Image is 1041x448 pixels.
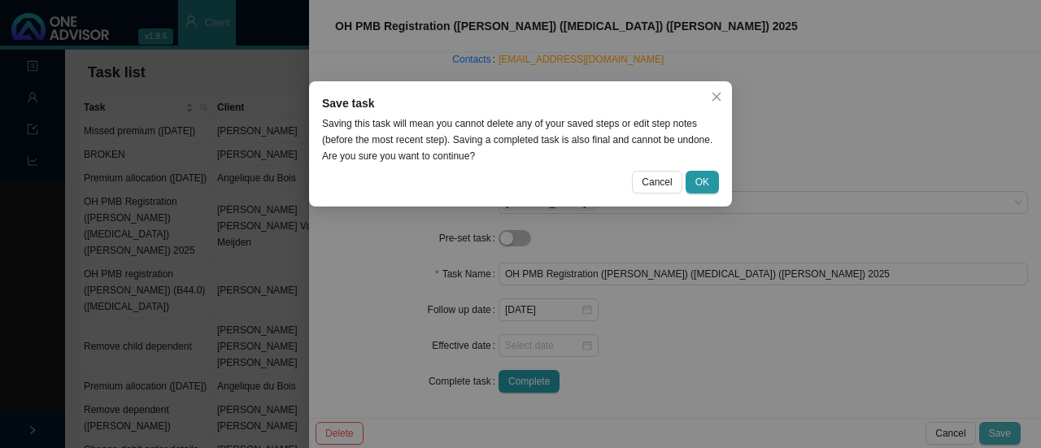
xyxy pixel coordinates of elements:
[711,91,722,102] span: close
[705,85,728,108] button: Close
[322,94,719,112] div: Save task
[686,171,719,194] button: OK
[632,171,682,194] button: Cancel
[642,174,672,190] span: Cancel
[695,174,709,190] span: OK
[322,115,719,164] div: Saving this task will mean you cannot delete any of your saved steps or edit step notes (before t...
